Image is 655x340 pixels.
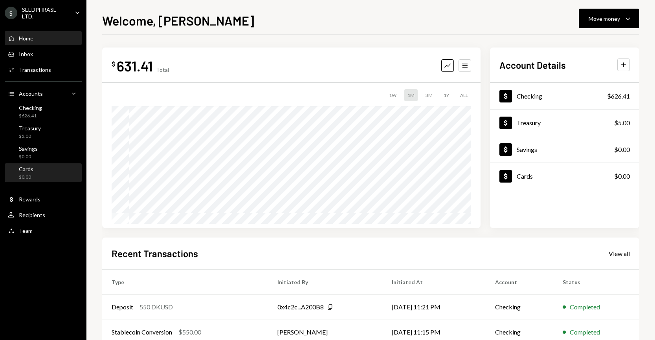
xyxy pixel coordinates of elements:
a: Checking$626.41 [490,83,639,109]
th: Type [102,269,268,294]
td: Checking [486,294,554,320]
div: 1M [404,89,418,101]
div: Recipients [19,212,45,218]
div: 550 DKUSD [139,302,173,312]
th: Initiated At [382,269,486,294]
a: Treasury$5.00 [490,110,639,136]
div: Inbox [19,51,33,57]
div: S [5,7,17,19]
div: Deposit [112,302,133,312]
div: Completed [570,302,600,312]
div: View all [609,250,630,258]
div: $550.00 [178,327,201,337]
a: Cards$0.00 [490,163,639,189]
div: $5.00 [19,133,41,140]
div: Move money [589,15,620,23]
h2: Recent Transactions [112,247,198,260]
div: Accounts [19,90,43,97]
div: Checking [517,92,542,100]
h1: Welcome, [PERSON_NAME] [102,13,254,28]
a: View all [609,249,630,258]
a: Accounts [5,86,82,101]
div: $626.41 [19,113,42,119]
th: Initiated By [268,269,382,294]
div: ALL [457,89,471,101]
a: Home [5,31,82,45]
th: Account [486,269,554,294]
a: Rewards [5,192,82,206]
div: Total [156,66,169,73]
a: Team [5,223,82,238]
div: Savings [517,146,537,153]
div: $ [112,60,115,68]
div: Treasury [517,119,541,126]
a: Cards$0.00 [5,163,82,182]
div: Treasury [19,125,41,132]
div: Savings [19,145,38,152]
td: [DATE] 11:21 PM [382,294,486,320]
a: Transactions [5,62,82,77]
button: Move money [579,9,639,28]
div: 0x4c2c...A200B8 [277,302,324,312]
div: Home [19,35,33,42]
div: $5.00 [614,118,630,128]
a: Recipients [5,208,82,222]
div: Team [19,227,33,234]
div: SEEDPHRASE LTD. [22,6,68,20]
div: 3M [422,89,436,101]
div: $0.00 [19,174,33,181]
div: Completed [570,327,600,337]
a: Savings$0.00 [490,136,639,163]
div: $626.41 [607,91,630,101]
th: Status [553,269,639,294]
div: $0.00 [614,172,630,181]
a: Savings$0.00 [5,143,82,162]
div: Rewards [19,196,40,203]
div: $0.00 [19,154,38,160]
div: 1Y [440,89,452,101]
div: Checking [19,104,42,111]
div: Cards [19,166,33,172]
div: Stablecoin Conversion [112,327,172,337]
div: 1W [386,89,400,101]
a: Checking$626.41 [5,102,82,121]
div: $0.00 [614,145,630,154]
div: 631.41 [117,57,153,75]
div: Transactions [19,66,51,73]
div: Cards [517,172,533,180]
h2: Account Details [499,58,566,71]
a: Inbox [5,47,82,61]
a: Treasury$5.00 [5,122,82,141]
